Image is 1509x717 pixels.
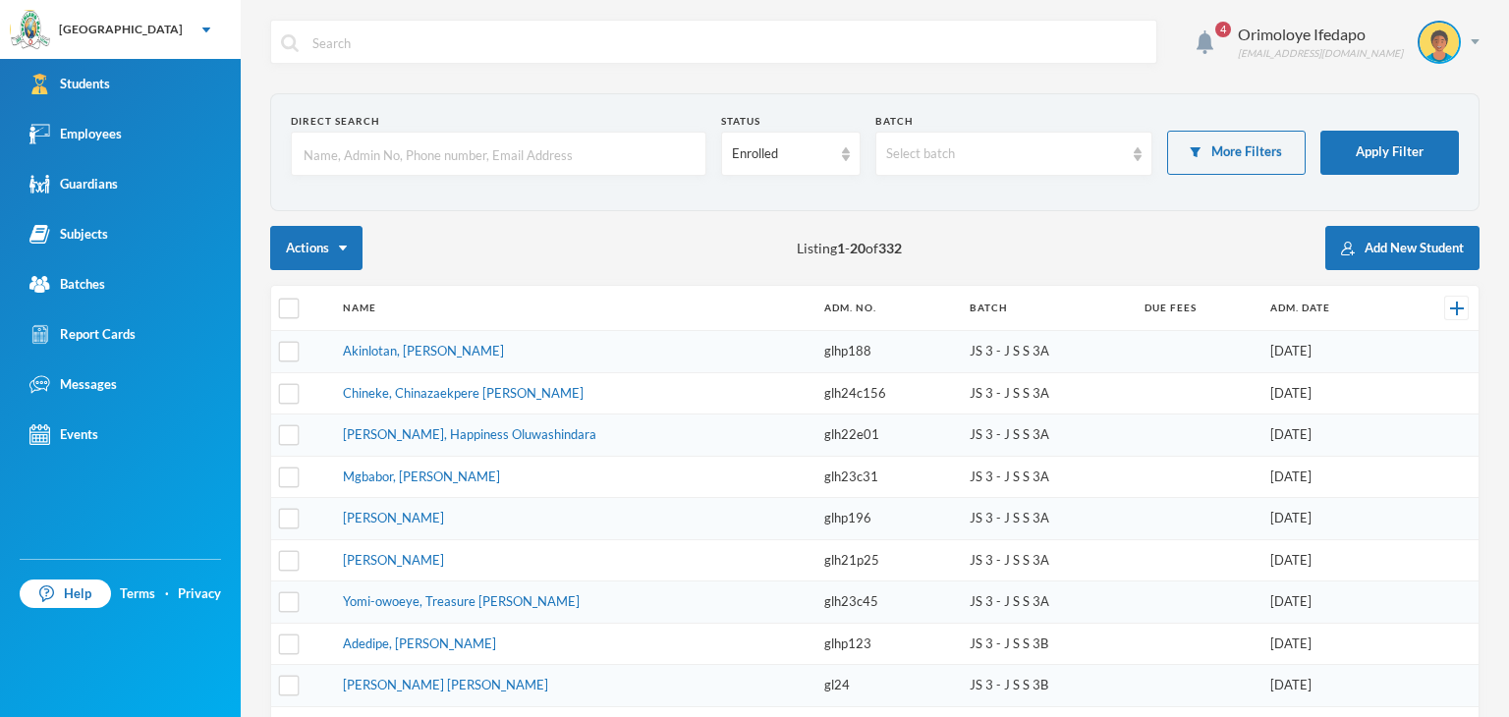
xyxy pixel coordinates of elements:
[960,581,1135,624] td: JS 3 - J S S 3A
[814,331,960,373] td: glhp188
[302,133,696,177] input: Name, Admin No, Phone number, Email Address
[178,584,221,604] a: Privacy
[1260,456,1401,498] td: [DATE]
[814,286,960,331] th: Adm. No.
[875,114,1152,129] div: Batch
[333,286,813,331] th: Name
[886,144,1124,164] div: Select batch
[850,240,866,256] b: 20
[59,21,183,38] div: [GEOGRAPHIC_DATA]
[1238,23,1403,46] div: Orimoloye Ifedapo
[343,469,500,484] a: Mgbabor, [PERSON_NAME]
[960,372,1135,414] td: JS 3 - J S S 3A
[1215,22,1231,37] span: 4
[343,385,584,401] a: Chineke, Chinazaekpere [PERSON_NAME]
[29,224,108,245] div: Subjects
[343,677,548,692] a: [PERSON_NAME] [PERSON_NAME]
[343,552,444,568] a: [PERSON_NAME]
[310,21,1146,65] input: Search
[1260,665,1401,707] td: [DATE]
[29,74,110,94] div: Students
[343,510,444,525] a: [PERSON_NAME]
[343,343,504,358] a: Akinlotan, [PERSON_NAME]
[797,238,902,258] span: Listing - of
[878,240,902,256] b: 332
[814,623,960,665] td: glhp123
[814,581,960,624] td: glh23c45
[1260,372,1401,414] td: [DATE]
[29,274,105,295] div: Batches
[29,424,98,445] div: Events
[120,584,155,604] a: Terms
[814,539,960,581] td: glh21p25
[1320,131,1459,175] button: Apply Filter
[814,665,960,707] td: gl24
[1260,331,1401,373] td: [DATE]
[1325,226,1480,270] button: Add New Student
[1260,539,1401,581] td: [DATE]
[960,414,1135,457] td: JS 3 - J S S 3A
[960,665,1135,707] td: JS 3 - J S S 3B
[1260,286,1401,331] th: Adm. Date
[29,174,118,194] div: Guardians
[960,286,1135,331] th: Batch
[837,240,845,256] b: 1
[270,226,363,270] button: Actions
[165,584,169,604] div: ·
[29,374,117,395] div: Messages
[960,331,1135,373] td: JS 3 - J S S 3A
[960,456,1135,498] td: JS 3 - J S S 3A
[291,114,706,129] div: Direct Search
[1260,623,1401,665] td: [DATE]
[343,426,596,442] a: [PERSON_NAME], Happiness Oluwashindara
[1420,23,1459,62] img: STUDENT
[1450,302,1464,315] img: +
[960,539,1135,581] td: JS 3 - J S S 3A
[29,324,136,345] div: Report Cards
[11,11,50,50] img: logo
[814,498,960,540] td: glhp196
[960,498,1135,540] td: JS 3 - J S S 3A
[732,144,831,164] div: Enrolled
[814,414,960,457] td: glh22e01
[1238,46,1403,61] div: [EMAIL_ADDRESS][DOMAIN_NAME]
[960,623,1135,665] td: JS 3 - J S S 3B
[281,34,299,52] img: search
[1260,414,1401,457] td: [DATE]
[343,635,496,651] a: Adedipe, [PERSON_NAME]
[1260,581,1401,624] td: [DATE]
[1167,131,1306,175] button: More Filters
[814,456,960,498] td: glh23c31
[29,124,122,144] div: Employees
[814,372,960,414] td: glh24c156
[1135,286,1261,331] th: Due Fees
[721,114,860,129] div: Status
[343,593,580,609] a: Yomi-owoeye, Treasure [PERSON_NAME]
[20,579,111,609] a: Help
[1260,498,1401,540] td: [DATE]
